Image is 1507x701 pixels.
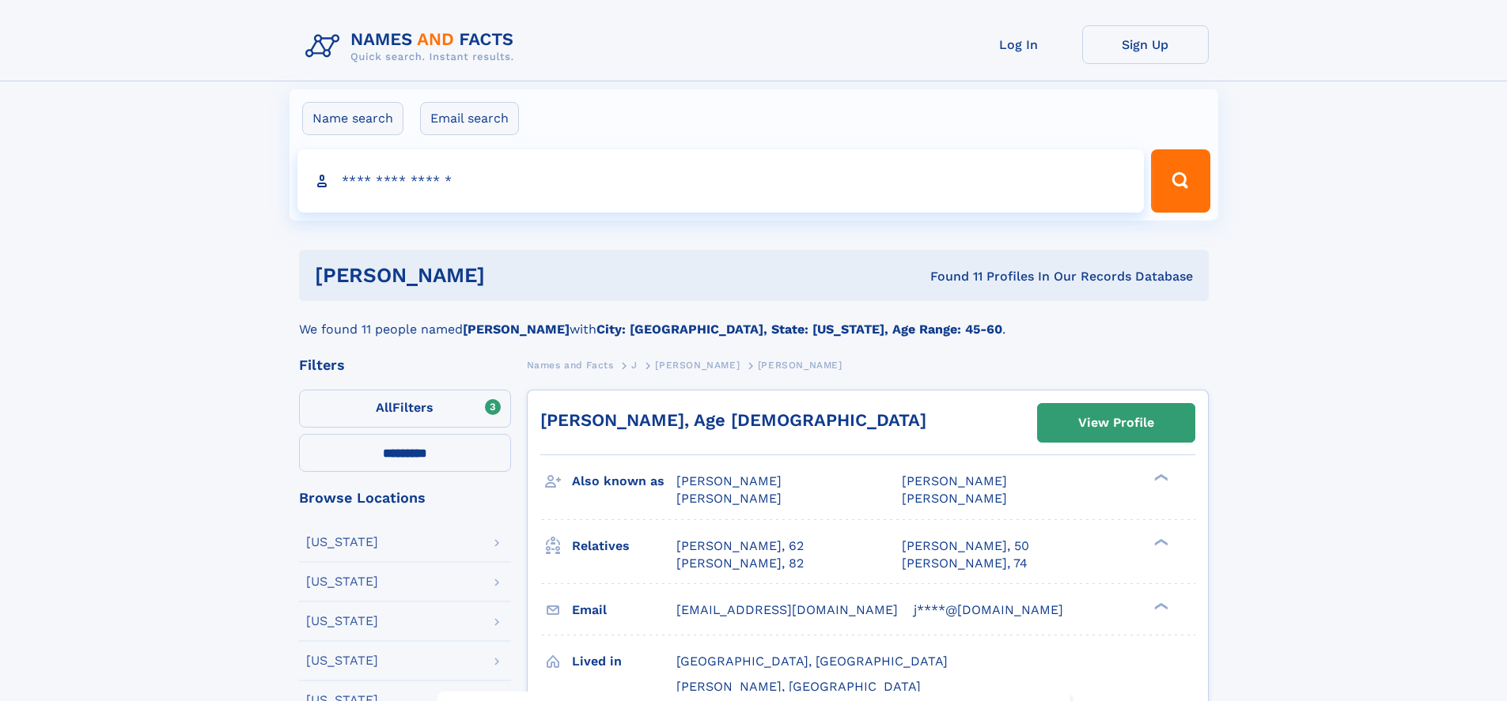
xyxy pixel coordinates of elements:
[707,268,1193,285] div: Found 11 Profiles In Our Records Database
[299,390,511,428] label: Filters
[1082,25,1209,64] a: Sign Up
[902,555,1028,572] a: [PERSON_NAME], 74
[463,322,570,337] b: [PERSON_NAME]
[299,25,527,68] img: Logo Names and Facts
[572,468,676,495] h3: Also known as
[676,491,782,506] span: [PERSON_NAME]
[676,602,898,617] span: [EMAIL_ADDRESS][DOMAIN_NAME]
[1038,404,1195,442] a: View Profile
[596,322,1002,337] b: City: [GEOGRAPHIC_DATA], State: [US_STATE], Age Range: 45-60
[631,355,638,375] a: J
[1151,149,1210,213] button: Search Button
[676,555,804,572] a: [PERSON_NAME], 82
[572,597,676,624] h3: Email
[540,410,926,430] a: [PERSON_NAME], Age [DEMOGRAPHIC_DATA]
[676,679,921,694] span: [PERSON_NAME], [GEOGRAPHIC_DATA]
[299,358,511,372] div: Filters
[902,491,1007,506] span: [PERSON_NAME]
[302,102,403,135] label: Name search
[420,102,519,135] label: Email search
[315,266,708,285] h1: [PERSON_NAME]
[572,533,676,560] h3: Relatives
[572,648,676,675] h3: Lived in
[1150,473,1169,483] div: ❯
[306,654,378,667] div: [US_STATE]
[902,473,1007,488] span: [PERSON_NAME]
[902,537,1029,555] a: [PERSON_NAME], 50
[655,355,740,375] a: [PERSON_NAME]
[1150,537,1169,547] div: ❯
[299,301,1209,339] div: We found 11 people named with .
[527,355,614,375] a: Names and Facts
[299,491,511,505] div: Browse Locations
[676,537,804,555] a: [PERSON_NAME], 62
[956,25,1082,64] a: Log In
[676,473,782,488] span: [PERSON_NAME]
[376,400,392,415] span: All
[676,654,948,669] span: [GEOGRAPHIC_DATA], [GEOGRAPHIC_DATA]
[631,360,638,371] span: J
[306,536,378,548] div: [US_STATE]
[655,360,740,371] span: [PERSON_NAME]
[1078,405,1154,441] div: View Profile
[297,149,1145,213] input: search input
[306,615,378,628] div: [US_STATE]
[306,575,378,588] div: [US_STATE]
[1150,601,1169,611] div: ❯
[758,360,842,371] span: [PERSON_NAME]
